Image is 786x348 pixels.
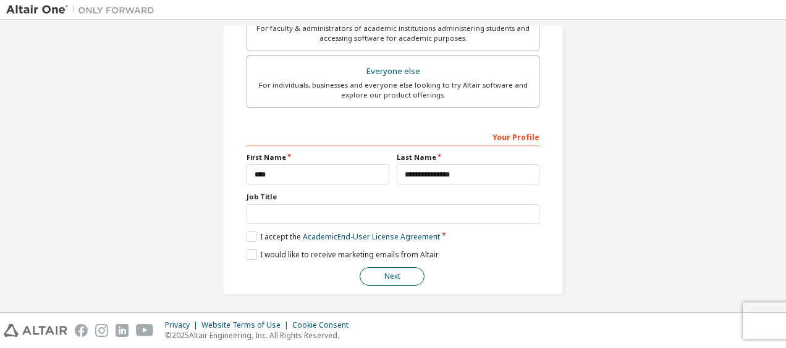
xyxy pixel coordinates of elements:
[247,126,539,146] div: Your Profile
[201,320,292,330] div: Website Terms of Use
[6,4,161,16] img: Altair One
[303,231,440,242] a: Academic End-User License Agreement
[136,324,154,337] img: youtube.svg
[397,152,539,162] label: Last Name
[95,324,108,337] img: instagram.svg
[247,152,389,162] label: First Name
[4,324,67,337] img: altair_logo.svg
[165,330,356,341] p: © 2025 Altair Engineering, Inc. All Rights Reserved.
[75,324,88,337] img: facebook.svg
[116,324,129,337] img: linkedin.svg
[292,320,356,330] div: Cookie Consent
[247,192,539,202] label: Job Title
[255,63,531,80] div: Everyone else
[247,231,440,242] label: I accept the
[360,267,425,286] button: Next
[247,249,439,260] label: I would like to receive marketing emails from Altair
[255,23,531,43] div: For faculty & administrators of academic institutions administering students and accessing softwa...
[165,320,201,330] div: Privacy
[255,80,531,100] div: For individuals, businesses and everyone else looking to try Altair software and explore our prod...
